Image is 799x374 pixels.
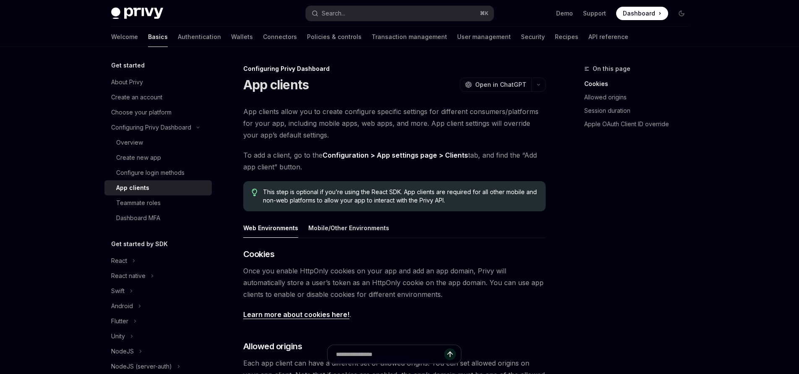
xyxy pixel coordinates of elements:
a: Apple OAuth Client ID override [584,117,695,131]
div: Search... [322,8,345,18]
button: Toggle Configuring Privy Dashboard section [104,120,212,135]
img: dark logo [111,8,163,19]
a: Session duration [584,104,695,117]
a: Connectors [263,27,297,47]
a: Recipes [555,27,578,47]
a: Allowed origins [584,91,695,104]
div: Flutter [111,316,128,326]
a: App clients [104,180,212,195]
div: Dashboard MFA [116,213,160,223]
a: API reference [588,27,628,47]
a: About Privy [104,75,212,90]
div: Web Environments [243,218,298,238]
span: Open in ChatGPT [475,81,526,89]
div: NodeJS (server-auth) [111,361,172,371]
span: This step is optional if you’re using the React SDK. App clients are required for all other mobil... [263,188,537,205]
a: Policies & controls [307,27,362,47]
button: Toggle React native section [104,268,212,283]
button: Send message [444,348,456,360]
a: Configure login methods [104,165,212,180]
button: Toggle Android section [104,299,212,314]
div: Overview [116,138,143,148]
a: Cookies [584,77,695,91]
div: Configuring Privy Dashboard [111,122,191,132]
a: Learn more about cookies here! [243,310,349,319]
a: User management [457,27,511,47]
div: App clients [116,183,149,193]
div: About Privy [111,77,143,87]
div: Teammate roles [116,198,161,208]
a: Choose your platform [104,105,212,120]
a: Wallets [231,27,253,47]
a: Security [521,27,545,47]
button: Toggle Swift section [104,283,212,299]
input: Ask a question... [336,345,444,364]
div: NodeJS [111,346,134,356]
a: Overview [104,135,212,150]
a: Support [583,9,606,18]
a: Dashboard [616,7,668,20]
a: Teammate roles [104,195,212,210]
button: Open search [306,6,494,21]
a: Dashboard MFA [104,210,212,226]
span: Allowed origins [243,340,302,352]
a: Basics [148,27,168,47]
svg: Tip [252,189,258,196]
div: Configure login methods [116,168,185,178]
h5: Get started by SDK [111,239,168,249]
button: Toggle dark mode [675,7,688,20]
span: . [243,309,546,320]
span: On this page [593,64,630,74]
button: Toggle NodeJS (server-auth) section [104,359,212,374]
div: React [111,256,127,266]
button: Toggle NodeJS section [104,344,212,359]
a: Authentication [178,27,221,47]
div: React native [111,271,146,281]
h1: App clients [243,77,309,92]
a: Welcome [111,27,138,47]
span: To add a client, go to the tab, and find the “Add app client” button. [243,149,546,173]
div: Create an account [111,92,162,102]
h5: Get started [111,60,145,70]
div: Swift [111,286,125,296]
a: Configuration > App settings page > Clients [323,151,468,160]
span: ⌘ K [480,10,489,17]
div: Create new app [116,153,161,163]
div: Android [111,301,133,311]
a: Create new app [104,150,212,165]
a: Demo [556,9,573,18]
div: Choose your platform [111,107,172,117]
div: Mobile/Other Environments [308,218,389,238]
button: Open in ChatGPT [460,78,531,92]
button: Toggle Unity section [104,329,212,344]
span: Dashboard [623,9,655,18]
div: Configuring Privy Dashboard [243,65,546,73]
button: Toggle Flutter section [104,314,212,329]
a: Transaction management [372,27,447,47]
span: App clients allow you to create configure specific settings for different consumers/platforms for... [243,106,546,141]
a: Create an account [104,90,212,105]
button: Toggle React section [104,253,212,268]
span: Once you enable HttpOnly cookies on your app and add an app domain, Privy will automatically stor... [243,265,546,300]
span: Cookies [243,248,275,260]
div: Unity [111,331,125,341]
